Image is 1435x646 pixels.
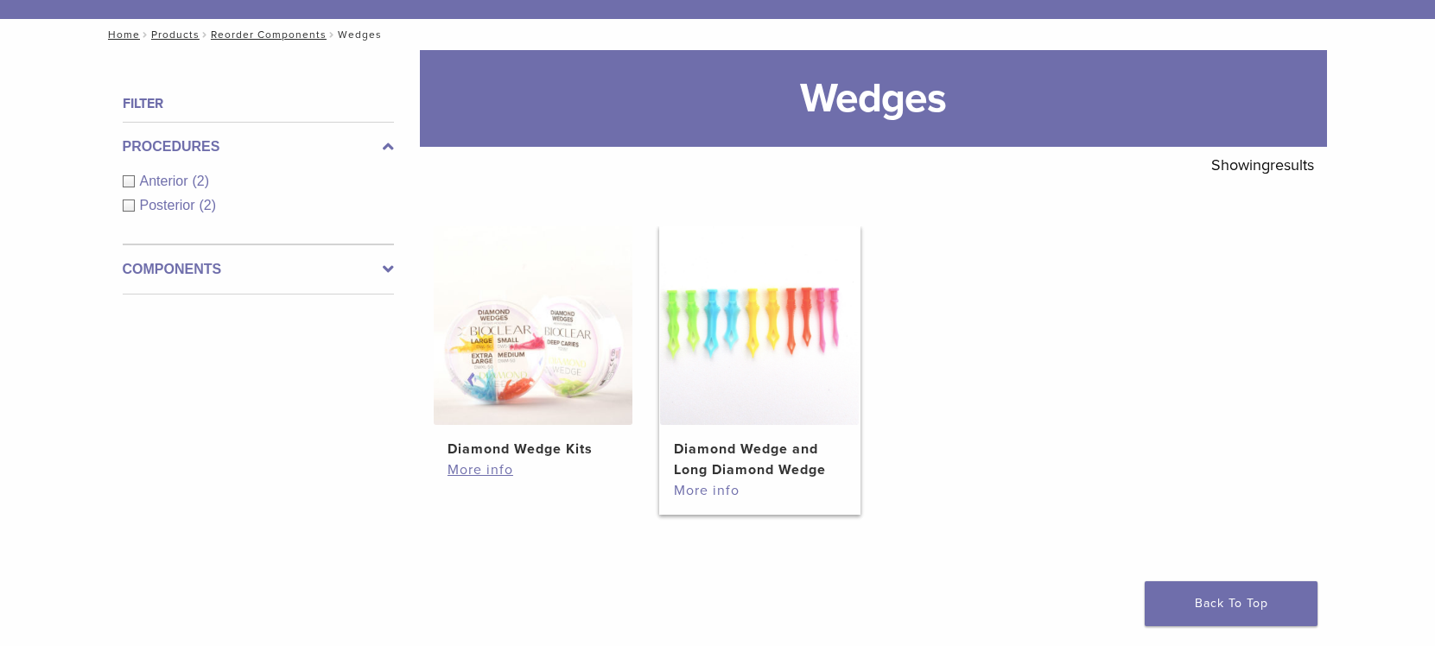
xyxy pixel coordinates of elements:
span: / [200,30,211,39]
nav: Wedges [96,19,1340,50]
a: Reorder Components [211,28,327,41]
a: Diamond Wedge KitsDiamond Wedge Kits [433,226,634,459]
span: (2) [200,198,217,212]
label: Components [123,259,394,280]
h2: Diamond Wedge and Long Diamond Wedge [674,439,845,480]
a: Back To Top [1145,581,1318,626]
h1: Wedges [420,50,1327,147]
span: / [327,30,338,39]
span: Anterior [140,174,193,188]
a: More info [674,480,845,501]
label: Procedures [123,136,394,157]
span: / [140,30,151,39]
img: Diamond Wedge Kits [434,226,632,425]
a: More info [448,459,619,480]
a: Products [151,28,200,41]
p: Showing results [1211,147,1314,183]
img: Diamond Wedge and Long Diamond Wedge [660,226,859,425]
h2: Diamond Wedge Kits [448,439,619,459]
a: Diamond Wedge and Long Diamond WedgeDiamond Wedge and Long Diamond Wedge [659,226,860,480]
h4: Filter [123,93,394,114]
span: Posterior [140,198,200,212]
span: (2) [193,174,210,188]
a: Home [103,28,140,41]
